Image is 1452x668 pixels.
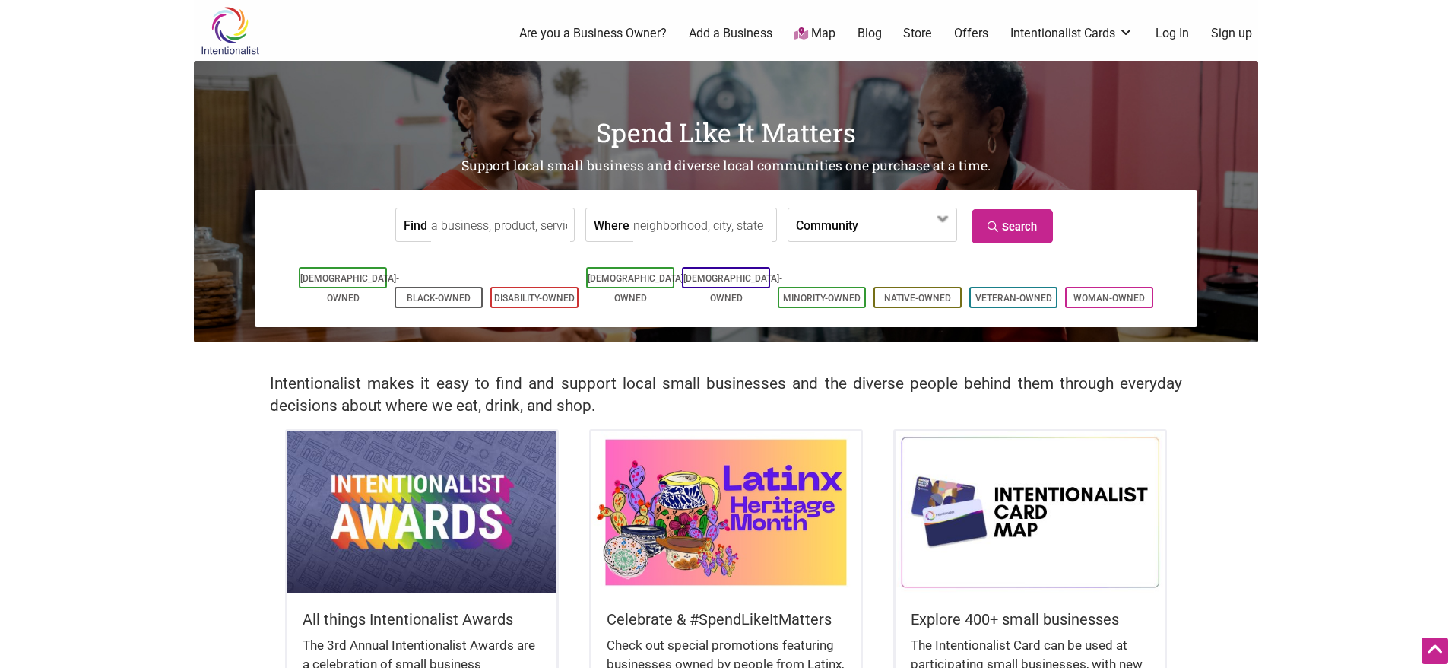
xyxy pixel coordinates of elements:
[1073,293,1145,304] a: Woman-Owned
[1211,25,1252,42] a: Sign up
[194,157,1258,176] h2: Support local small business and diverse local communities one purchase at a time.
[858,25,882,42] a: Blog
[270,373,1182,417] h2: Intentionalist makes it easy to find and support local small businesses and the diverse people be...
[633,208,772,243] input: neighborhood, city, state
[794,25,835,43] a: Map
[431,208,570,243] input: a business, product, service
[896,431,1165,593] img: Intentionalist Card Map
[588,273,686,304] a: [DEMOGRAPHIC_DATA]-Owned
[287,431,556,593] img: Intentionalist Awards
[911,609,1149,630] h5: Explore 400+ small businesses
[303,609,541,630] h5: All things Intentionalist Awards
[796,208,858,241] label: Community
[783,293,861,304] a: Minority-Owned
[1010,25,1133,42] a: Intentionalist Cards
[903,25,932,42] a: Store
[407,293,471,304] a: Black-Owned
[404,208,427,241] label: Find
[689,25,772,42] a: Add a Business
[607,609,845,630] h5: Celebrate & #SpendLikeItMatters
[519,25,667,42] a: Are you a Business Owner?
[884,293,951,304] a: Native-Owned
[194,6,266,56] img: Intentionalist
[683,273,782,304] a: [DEMOGRAPHIC_DATA]-Owned
[954,25,988,42] a: Offers
[594,208,629,241] label: Where
[972,209,1053,243] a: Search
[1156,25,1189,42] a: Log In
[494,293,575,304] a: Disability-Owned
[975,293,1052,304] a: Veteran-Owned
[300,273,399,304] a: [DEMOGRAPHIC_DATA]-Owned
[194,114,1258,151] h1: Spend Like It Matters
[591,431,861,593] img: Latinx / Hispanic Heritage Month
[1422,638,1448,664] div: Scroll Back to Top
